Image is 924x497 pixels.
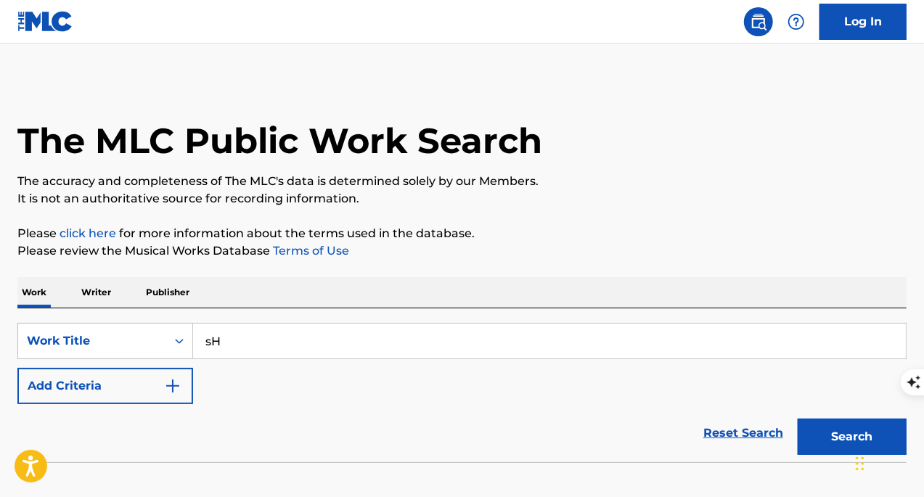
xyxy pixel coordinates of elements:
a: Public Search [744,7,773,36]
p: Please review the Musical Works Database [17,242,907,260]
div: Drag [856,442,864,485]
div: Work Title [27,332,158,350]
a: click here [60,226,116,240]
h1: The MLC Public Work Search [17,119,542,163]
a: Terms of Use [270,244,349,258]
p: Publisher [142,277,194,308]
a: Log In [819,4,907,40]
p: Work [17,277,51,308]
p: The accuracy and completeness of The MLC's data is determined solely by our Members. [17,173,907,190]
img: search [750,13,767,30]
form: Search Form [17,323,907,462]
img: help [788,13,805,30]
img: MLC Logo [17,11,73,32]
iframe: Chat Widget [851,427,924,497]
p: Writer [77,277,115,308]
p: It is not an authoritative source for recording information. [17,190,907,208]
div: Help [782,7,811,36]
img: 9d2ae6d4665cec9f34b9.svg [164,377,181,395]
a: Reset Search [696,417,790,449]
button: Search [798,419,907,455]
p: Please for more information about the terms used in the database. [17,225,907,242]
button: Add Criteria [17,368,193,404]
